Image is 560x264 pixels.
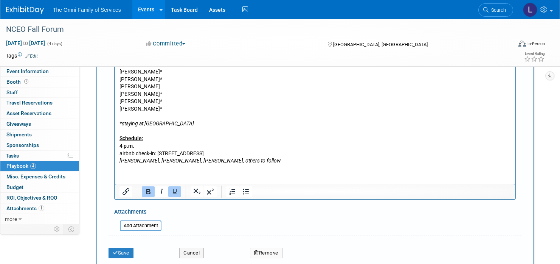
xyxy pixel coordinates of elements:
span: Giveaways [6,121,31,127]
a: Asset Reservations [0,108,79,119]
iframe: Rich Text Area [115,28,515,184]
button: Bold [142,186,155,197]
span: The Omni Family of Services [53,7,121,13]
span: Booth not reserved yet [23,79,30,84]
a: Playbook4 [0,161,79,171]
div: In-Person [527,41,545,47]
span: [DATE] [DATE] [6,40,45,47]
a: Attachments1 [0,203,79,214]
span: Search [489,7,506,13]
td: Toggle Event Tabs [64,224,79,234]
button: Superscript [204,186,217,197]
div: Event Rating [524,52,544,56]
span: 1 [39,205,44,211]
img: ExhibitDay [6,6,44,14]
span: Asset Reservations [6,110,51,116]
a: Travel Reservations [0,98,79,108]
a: Budget [0,182,79,192]
a: Shipments [0,130,79,140]
span: [GEOGRAPHIC_DATA], [GEOGRAPHIC_DATA] [333,42,428,47]
a: Giveaways [0,119,79,129]
a: more [0,214,79,224]
a: Staff [0,87,79,98]
img: Format-Inperson.png [518,41,526,47]
span: Booth [6,79,30,85]
span: Staff [6,89,18,95]
span: Tasks [6,153,19,159]
span: Budget [6,184,23,190]
a: Sponsorships [0,140,79,150]
div: Attachments [114,208,161,218]
a: Booth [0,77,79,87]
a: ROI, Objectives & ROO [0,193,79,203]
a: Misc. Expenses & Credits [0,172,79,182]
span: Playbook [6,163,36,169]
div: Event Format [464,39,545,51]
button: Italic [155,186,168,197]
img: Lauren Ryan [523,3,537,17]
button: Committed [143,40,188,48]
span: Sponsorships [6,142,39,148]
button: Subscript [191,186,203,197]
span: Attachments [6,205,44,211]
span: (4 days) [47,41,62,46]
span: more [5,216,17,222]
a: Search [478,3,513,17]
button: Insert/edit link [119,186,132,197]
span: 4 [30,163,36,169]
button: Save [109,248,133,258]
span: Travel Reservations [6,100,53,106]
div: NCEO Fall Forum [3,23,499,36]
button: Bullet list [239,186,252,197]
span: Event Information [6,68,49,74]
button: Cancel [179,248,204,258]
td: Personalize Event Tab Strip [51,224,64,234]
a: Edit [25,53,38,59]
button: Remove [250,248,282,258]
span: ROI, Objectives & ROO [6,195,57,201]
button: Underline [168,186,181,197]
span: Shipments [6,131,32,137]
span: to [22,40,29,46]
span: Misc. Expenses & Credits [6,173,65,180]
a: Event Information [0,66,79,77]
a: Tasks [0,151,79,161]
button: Numbered list [226,186,239,197]
td: Tags [6,52,38,59]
